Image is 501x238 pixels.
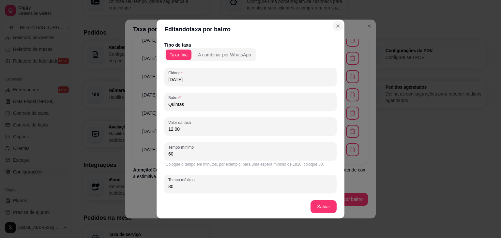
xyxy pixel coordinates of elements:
div: Coloque o tempo em minutos, por exemplo, para uma espera mínimo de 1h20, coloque 80. [166,162,335,167]
label: Tempo máximo [168,177,197,183]
div: A combinar por WhatsApp [198,52,251,58]
div: Taxa fixa [170,52,188,58]
button: Salvar [311,200,337,213]
label: Bairro [168,95,183,100]
input: Valor da taxa [168,126,333,132]
label: Cidade [168,70,185,76]
header: Editando taxa por bairro [157,20,344,39]
button: Close [333,21,343,31]
label: Valor da taxa [168,120,193,125]
input: Bairro [168,101,333,108]
input: Cidade [168,76,333,83]
p: Tipo de taxa [164,42,337,48]
input: Tempo máximo [168,183,333,190]
div: Coloque o tempo em minutos, por exemplo, para uma espera máxima de 1h20, coloque 80. [166,194,335,200]
input: Tempo mínimo [168,151,333,157]
label: Tempo mínimo [168,144,196,150]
